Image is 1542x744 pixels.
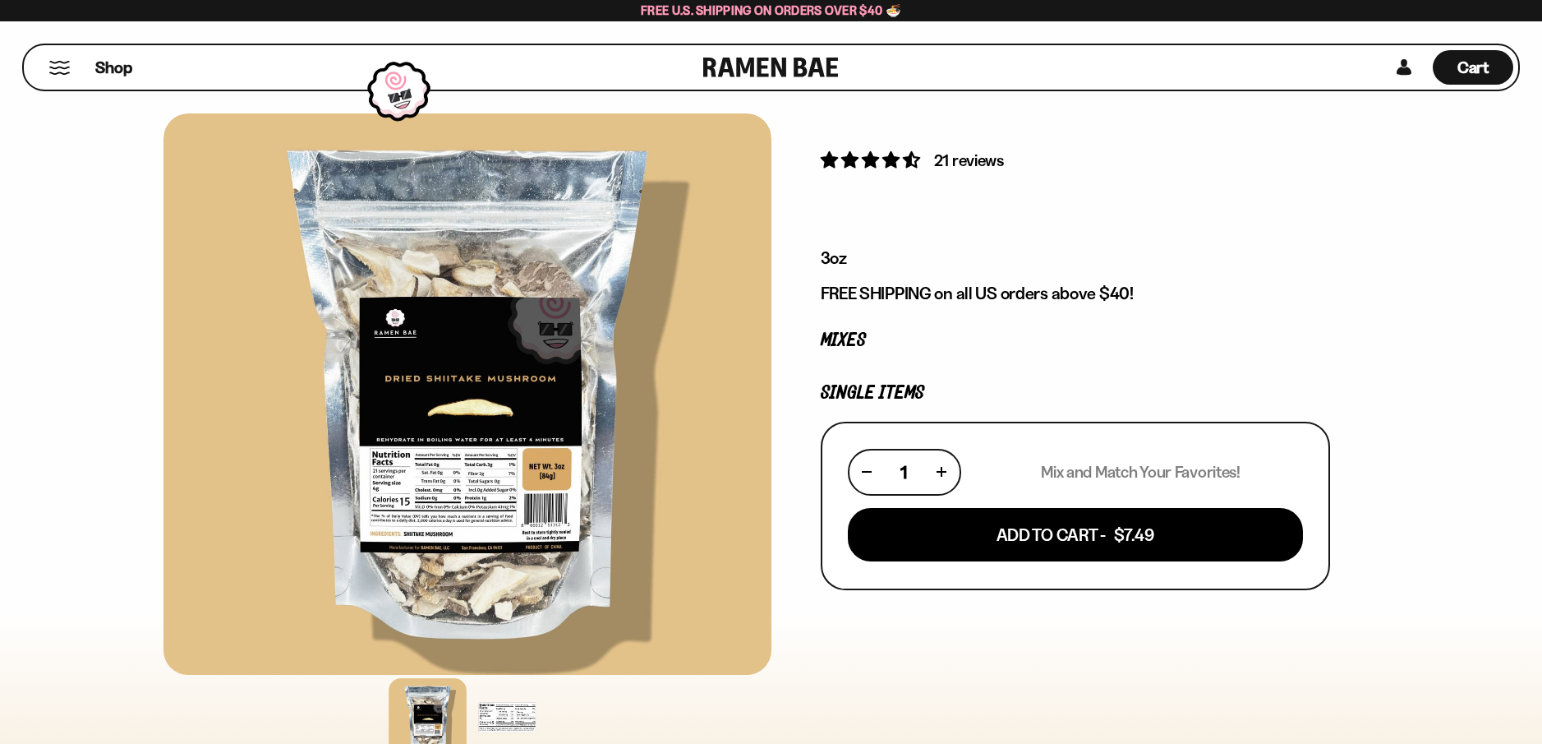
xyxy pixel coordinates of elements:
a: Shop [95,50,132,85]
span: Free U.S. Shipping on Orders over $40 🍜 [641,2,901,18]
p: FREE SHIPPING on all US orders above $40! [821,283,1330,304]
p: Mixes [821,333,1330,349]
p: Single Items [821,386,1330,401]
span: 1 [900,462,907,483]
a: Cart [1433,45,1513,90]
span: 21 reviews [934,150,1004,170]
button: Add To Cart - $7.49 [848,508,1303,561]
span: 4.48 stars [821,150,923,170]
span: Cart [1457,58,1489,77]
p: Mix and Match Your Favorites! [1041,462,1241,483]
span: Shop [95,57,132,79]
button: Mobile Menu Trigger [48,61,71,75]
